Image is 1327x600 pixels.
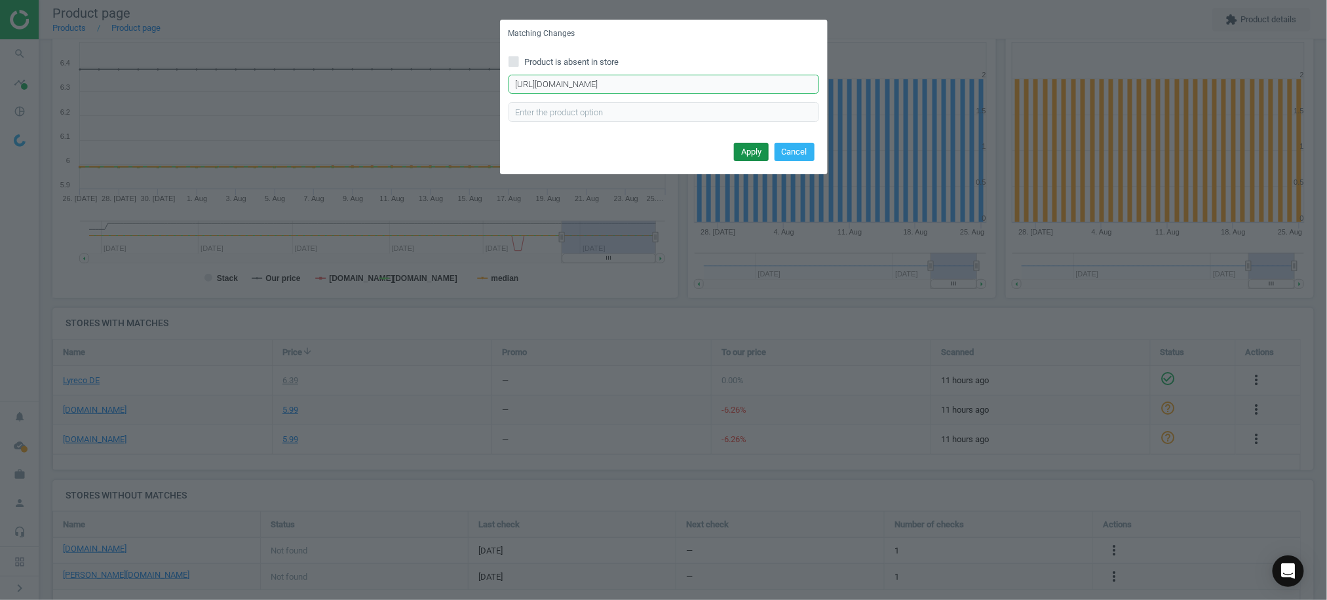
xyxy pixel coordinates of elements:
div: Open Intercom Messenger [1273,555,1304,587]
input: Enter correct product URL [509,75,819,94]
button: Apply [734,143,769,161]
input: Enter the product option [509,102,819,122]
button: Cancel [775,143,815,161]
h5: Matching Changes [509,28,575,39]
span: Product is absent in store [522,56,622,68]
